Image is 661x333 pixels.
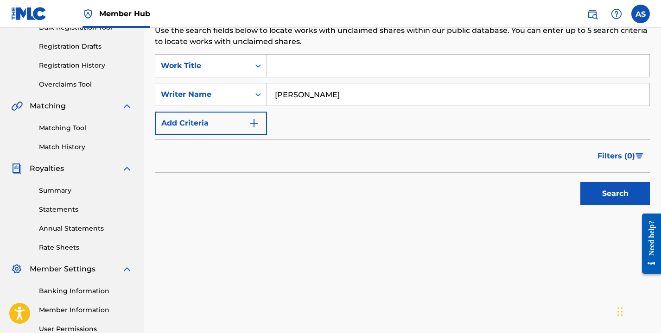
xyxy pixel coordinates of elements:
span: Royalties [30,163,64,174]
a: Overclaims Tool [39,80,133,89]
a: Member Information [39,305,133,315]
img: 9d2ae6d4665cec9f34b9.svg [248,118,260,129]
a: Registration History [39,61,133,70]
button: Search [580,182,650,205]
img: Top Rightsholder [83,8,94,19]
button: Add Criteria [155,112,267,135]
a: Public Search [583,5,602,23]
form: Search Form [155,54,650,210]
img: Royalties [11,163,22,174]
span: Matching [30,101,66,112]
a: Summary [39,186,133,195]
img: MLC Logo [11,7,47,20]
img: expand [121,163,133,174]
a: Matching Tool [39,123,133,133]
iframe: Resource Center [635,207,661,281]
img: filter [636,153,643,159]
p: Use the search fields below to locate works with unclaimed shares within our public database. You... [155,25,650,47]
button: Filters (0) [592,145,650,168]
a: Registration Drafts [39,42,133,51]
img: Matching [11,101,23,112]
a: Match History [39,142,133,152]
img: expand [121,101,133,112]
a: Rate Sheets [39,243,133,252]
div: Help [607,5,626,23]
span: Member Settings [30,264,95,275]
a: Statements [39,205,133,214]
img: search [587,8,598,19]
span: Filters ( 0 ) [597,151,635,162]
div: Writer Name [161,89,244,100]
img: Member Settings [11,264,22,275]
div: User Menu [631,5,650,23]
div: Drag [617,298,623,326]
a: Banking Information [39,286,133,296]
img: expand [121,264,133,275]
iframe: Chat Widget [615,289,661,333]
img: help [611,8,622,19]
a: Annual Statements [39,224,133,233]
div: Work Title [161,60,244,71]
span: Member Hub [99,8,150,19]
